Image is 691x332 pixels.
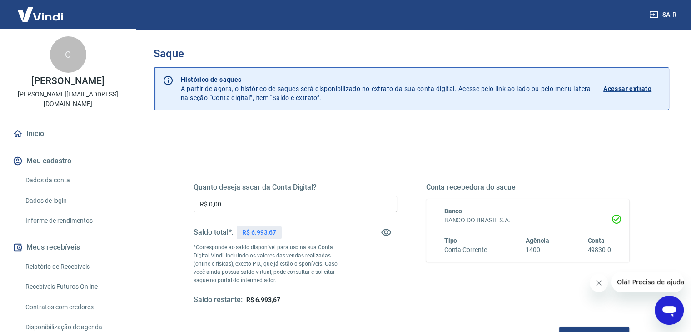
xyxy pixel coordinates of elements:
[587,237,605,244] span: Conta
[11,151,125,171] button: Meu cadastro
[22,191,125,210] a: Dados de login
[426,183,630,192] h5: Conta recebedora do saque
[5,6,76,14] span: Olá! Precisa de ajuda?
[444,216,611,225] h6: BANCO DO BRASIL S.A.
[22,257,125,276] a: Relatório de Recebíveis
[22,211,125,230] a: Informe de rendimentos
[194,243,346,284] p: *Corresponde ao saldo disponível para uso na sua Conta Digital Vindi. Incluindo os valores das ve...
[22,171,125,190] a: Dados da conta
[590,274,608,292] iframe: Fechar mensagem
[11,0,70,28] img: Vindi
[655,296,684,325] iframe: Botão para abrir a janela de mensagens
[444,207,462,215] span: Banco
[611,272,684,292] iframe: Mensagem da empresa
[647,6,680,23] button: Sair
[22,298,125,317] a: Contratos com credores
[194,295,243,305] h5: Saldo restante:
[444,245,487,255] h6: Conta Corrente
[444,237,457,244] span: Tipo
[246,296,280,303] span: R$ 6.993,67
[194,228,233,237] h5: Saldo total*:
[50,36,86,73] div: C
[181,75,592,84] p: Histórico de saques
[242,228,276,237] p: R$ 6.993,67
[181,75,592,102] p: A partir de agora, o histórico de saques será disponibilizado no extrato da sua conta digital. Ac...
[526,237,549,244] span: Agência
[603,75,661,102] a: Acessar extrato
[31,76,104,86] p: [PERSON_NAME]
[587,245,611,255] h6: 49830-0
[11,237,125,257] button: Meus recebíveis
[22,277,125,296] a: Recebíveis Futuros Online
[526,245,549,255] h6: 1400
[7,90,129,109] p: [PERSON_NAME][EMAIL_ADDRESS][DOMAIN_NAME]
[154,47,669,60] h3: Saque
[194,183,397,192] h5: Quanto deseja sacar da Conta Digital?
[11,124,125,144] a: Início
[603,84,651,93] p: Acessar extrato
